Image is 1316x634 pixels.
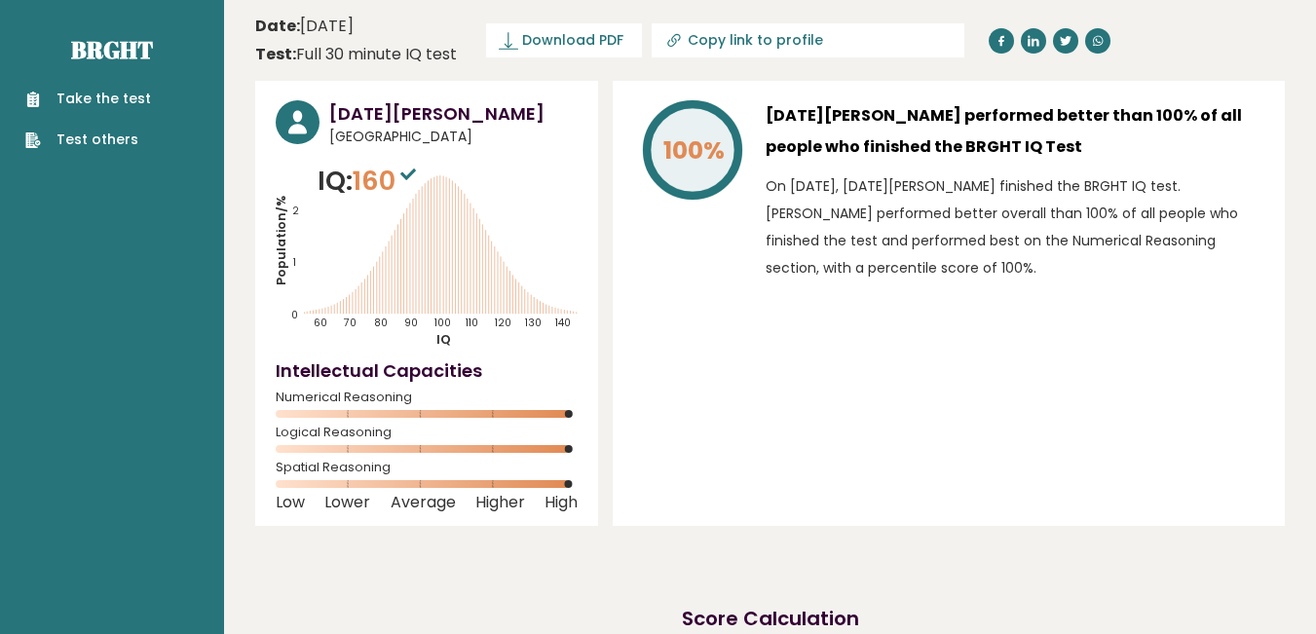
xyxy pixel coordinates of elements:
[766,172,1264,281] p: On [DATE], [DATE][PERSON_NAME] finished the BRGHT IQ test. [PERSON_NAME] performed better overall...
[276,464,578,471] span: Spatial Reasoning
[292,204,299,218] tspan: 2
[329,127,578,147] span: [GEOGRAPHIC_DATA]
[375,316,389,330] tspan: 80
[437,331,452,348] tspan: IQ
[273,196,289,285] tspan: Population/%
[475,499,525,506] span: Higher
[255,43,296,65] b: Test:
[353,163,421,199] span: 160
[314,316,327,330] tspan: 60
[391,499,456,506] span: Average
[291,309,298,323] tspan: 0
[525,316,542,330] tspan: 130
[467,316,479,330] tspan: 110
[318,162,421,201] p: IQ:
[344,316,357,330] tspan: 70
[522,30,623,51] span: Download PDF
[324,499,370,506] span: Lower
[766,100,1264,163] h3: [DATE][PERSON_NAME] performed better than 100% of all people who finished the BRGHT IQ Test
[545,499,578,506] span: High
[276,357,578,384] h4: Intellectual Capacities
[404,316,418,330] tspan: 90
[435,316,452,330] tspan: 100
[276,499,305,506] span: Low
[486,23,642,57] a: Download PDF
[663,133,725,168] tspan: 100%
[255,15,354,38] time: [DATE]
[25,130,151,150] a: Test others
[682,604,859,633] h2: Score Calculation
[25,89,151,109] a: Take the test
[329,100,578,127] h3: [DATE][PERSON_NAME]
[496,316,512,330] tspan: 120
[255,43,457,66] div: Full 30 minute IQ test
[276,429,578,436] span: Logical Reasoning
[71,34,153,65] a: Brght
[293,255,296,270] tspan: 1
[255,15,300,37] b: Date:
[276,393,578,401] span: Numerical Reasoning
[556,316,572,330] tspan: 140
